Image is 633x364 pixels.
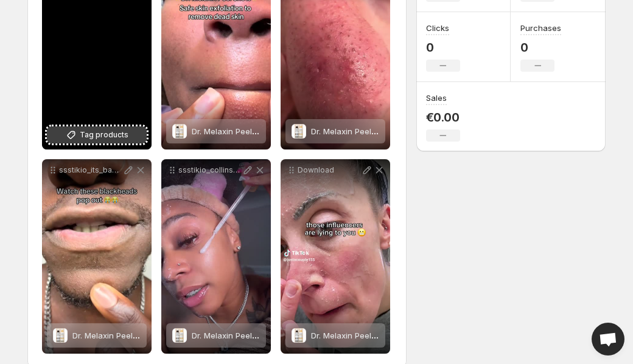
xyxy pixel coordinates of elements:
span: Tag products [80,129,128,141]
div: ssstikio_collinscce_1757611651148Dr. Melaxin Peel Shot White And Black Rice Exfoliating Essence S... [161,159,271,354]
div: DownloadDr. Melaxin Peel Shot White And Black Rice Exfoliating Essence Skin Lightening Contro Moi... [281,159,390,354]
h3: Clicks [426,22,449,34]
div: Open chat [592,323,624,355]
span: Dr. Melaxin Peel Shot White And Black Rice Exfoliating Essence [MEDICAL_DATA] Contro Moisturizing... [72,331,593,340]
div: ssstikio_its_babytj_1757611840998Dr. Melaxin Peel Shot White And Black Rice Exfoliating Essence S... [42,159,152,354]
h3: Purchases [520,22,561,34]
p: ssstikio_collinscce_1757611651148 [178,165,242,175]
p: 0 [426,40,460,55]
p: Download [298,165,361,175]
p: ssstikio_its_babytj_1757611840998 [59,165,122,175]
h3: Sales [426,92,447,104]
p: €0.00 [426,110,460,125]
p: 0 [520,40,561,55]
button: Tag products [47,126,147,143]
